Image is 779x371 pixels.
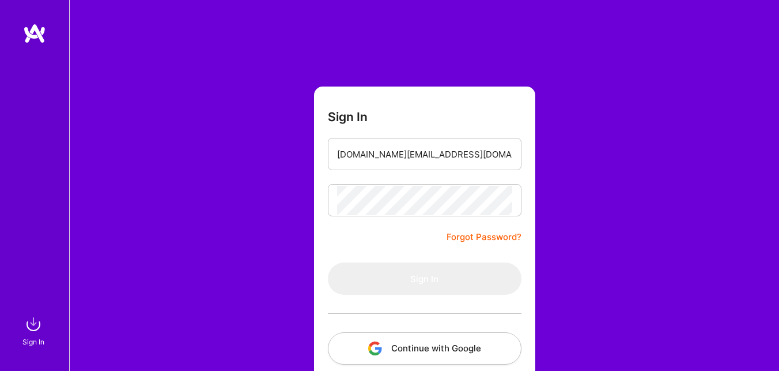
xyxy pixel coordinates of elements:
[22,313,45,336] img: sign in
[328,332,521,365] button: Continue with Google
[337,140,512,169] input: Email...
[23,23,46,44] img: logo
[328,110,368,124] h3: Sign In
[447,230,521,244] a: Forgot Password?
[24,313,45,348] a: sign inSign In
[368,342,382,355] img: icon
[328,263,521,295] button: Sign In
[22,336,44,348] div: Sign In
